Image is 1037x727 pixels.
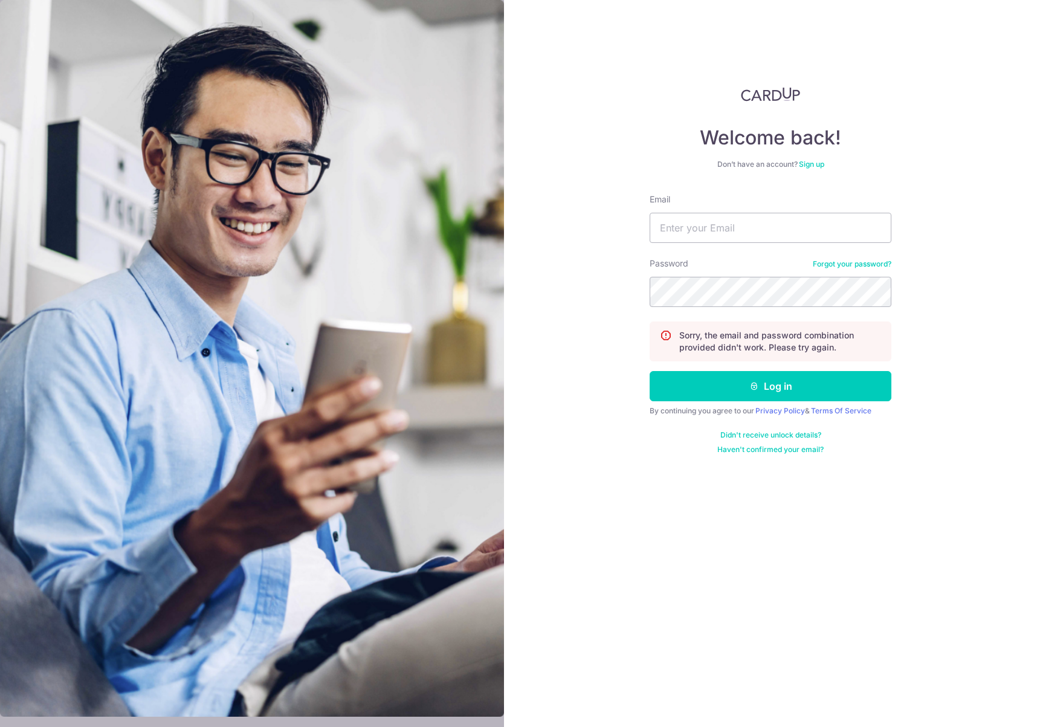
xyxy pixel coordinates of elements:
[813,259,891,269] a: Forgot your password?
[650,257,688,270] label: Password
[720,430,821,440] a: Didn't receive unlock details?
[717,445,824,454] a: Haven't confirmed your email?
[679,329,881,354] p: Sorry, the email and password combination provided didn't work. Please try again.
[755,406,805,415] a: Privacy Policy
[650,213,891,243] input: Enter your Email
[811,406,871,415] a: Terms Of Service
[650,160,891,169] div: Don’t have an account?
[799,160,824,169] a: Sign up
[741,87,800,102] img: CardUp Logo
[650,193,670,205] label: Email
[650,371,891,401] button: Log in
[650,126,891,150] h4: Welcome back!
[650,406,891,416] div: By continuing you agree to our &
